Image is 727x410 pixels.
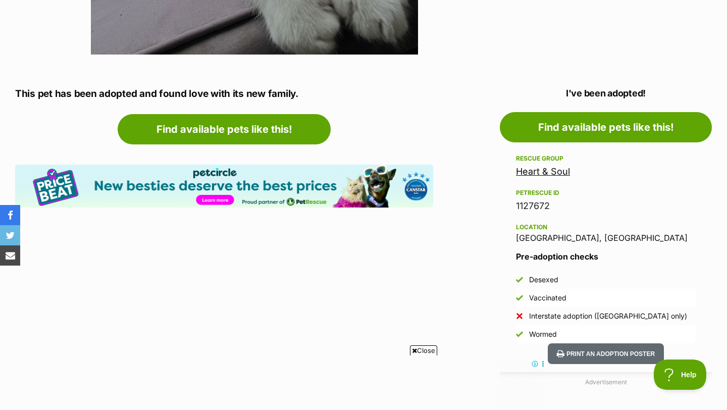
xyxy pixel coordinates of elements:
a: Find available pets like this! [118,114,331,144]
div: Interstate adoption ([GEOGRAPHIC_DATA] only) [529,311,687,321]
img: Pet Circle promo banner [15,165,433,208]
p: This pet has been adopted and found love with its new family. [15,87,433,101]
img: Yes [516,294,523,301]
div: Location [516,223,696,231]
p: I've been adopted! [500,86,712,100]
img: Yes [516,331,523,338]
div: Desexed [529,275,558,285]
div: Vaccinated [529,293,566,303]
img: No [516,313,523,320]
div: 1127672 [516,199,696,213]
span: Close [410,345,437,355]
a: Heart & Soul [516,166,570,177]
h3: Pre-adoption checks [516,250,696,263]
a: Find available pets like this! [500,112,712,142]
div: Wormed [529,329,557,339]
iframe: Advertisement [180,360,547,405]
button: Print an adoption poster [548,343,664,364]
div: PetRescue ID [516,189,696,197]
iframe: Help Scout Beacon - Open [654,360,707,390]
div: [GEOGRAPHIC_DATA], [GEOGRAPHIC_DATA] [516,221,696,242]
img: Yes [516,276,523,283]
div: Rescue group [516,155,696,163]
